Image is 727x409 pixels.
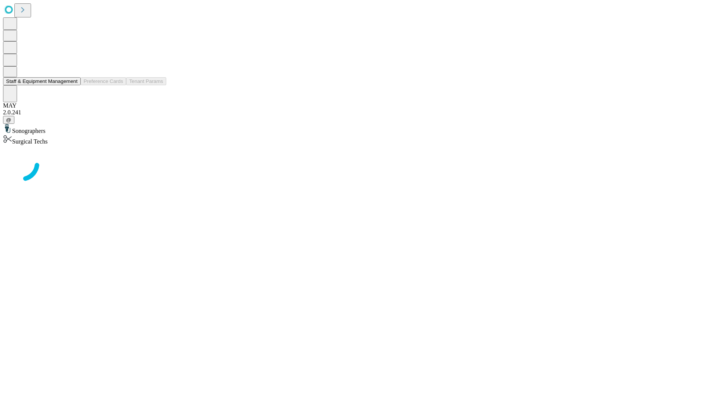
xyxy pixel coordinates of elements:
[126,77,166,85] button: Tenant Params
[3,124,724,134] div: Sonographers
[6,117,11,123] span: @
[3,116,14,124] button: @
[3,102,724,109] div: MAY
[3,109,724,116] div: 2.0.241
[3,134,724,145] div: Surgical Techs
[3,77,81,85] button: Staff & Equipment Management
[81,77,126,85] button: Preference Cards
